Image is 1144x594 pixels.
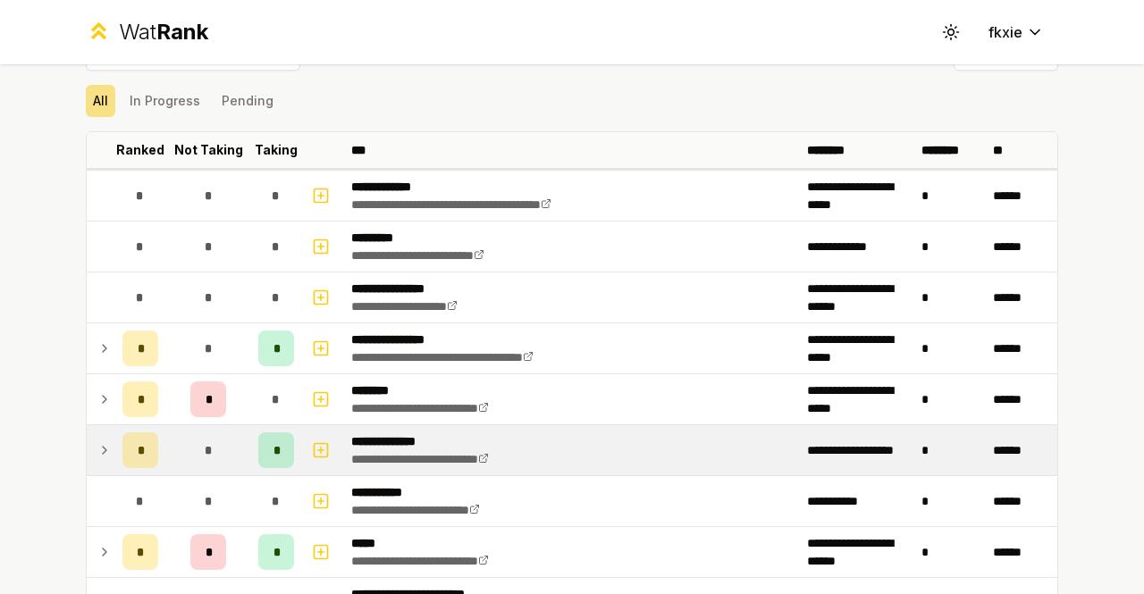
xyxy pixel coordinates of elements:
p: Taking [255,141,298,159]
a: WatRank [86,18,208,46]
span: fkxie [988,21,1022,43]
div: Wat [119,18,208,46]
span: Rank [156,19,208,45]
button: In Progress [122,85,207,117]
p: Ranked [116,141,164,159]
button: fkxie [974,16,1058,48]
p: Not Taking [174,141,243,159]
button: Pending [214,85,281,117]
button: All [86,85,115,117]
